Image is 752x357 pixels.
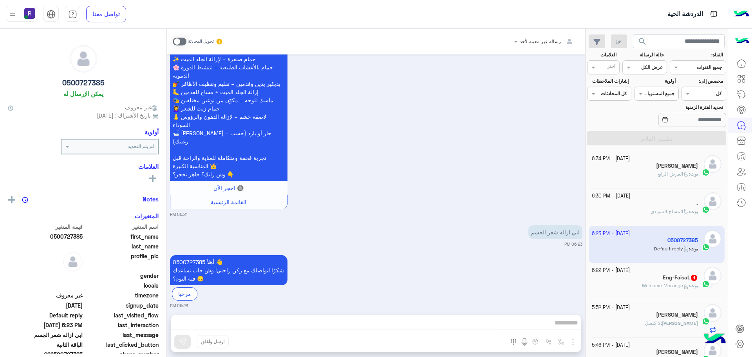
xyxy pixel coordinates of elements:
[656,163,698,169] h5: Mjd Ismail
[97,111,151,120] span: تاريخ الأشتراك : [DATE]
[690,171,698,177] span: بوت
[690,208,698,214] span: بوت
[690,283,698,288] span: بوت
[702,280,710,288] img: WhatsApp
[663,274,698,281] h5: Eng-FaisaL
[125,103,159,111] span: غير معروف
[8,291,83,299] span: غير معروف
[592,304,630,312] small: [DATE] - 5:52 PM
[635,104,723,111] label: تحديد الفترة الزمنية
[656,349,698,355] h5: ابو عمر
[624,51,664,58] label: حالة الرسالة
[24,8,35,19] img: userImage
[704,192,721,210] img: defaultAdmin.png
[592,192,630,200] small: [DATE] - 6:30 PM
[170,211,188,217] small: 06:21 PM
[8,163,159,170] h6: العلامات
[667,9,703,20] p: الدردشة الحية
[588,78,628,85] label: إشارات الملاحظات
[84,281,159,290] span: locale
[642,283,689,288] span: Welcome Message
[638,37,647,46] span: search
[8,301,83,310] span: 2025-10-02T15:17:09.227Z
[62,78,105,87] h5: 0500727385
[65,6,80,22] a: tab
[651,208,689,214] span: المساج السويدي
[8,321,83,329] span: 2025-10-02T15:23:04.002Z
[645,320,661,326] span: لا كنصل
[84,232,159,241] span: first_name
[520,38,561,44] span: رسالة غير معينة لأحد
[691,275,697,281] span: 1
[211,199,246,205] span: القائمة الرئيسية
[84,321,159,329] span: last_interaction
[607,63,616,72] div: اختر
[84,301,159,310] span: signup_date
[662,320,698,326] span: [PERSON_NAME]
[170,303,188,309] small: 06:23 PM
[701,326,728,353] img: hulul-logo.png
[671,51,723,58] label: القناة:
[188,38,214,45] small: تحويل المحادثة
[63,252,83,272] img: defaultAdmin.png
[528,225,582,239] p: 2/10/2025, 6:23 PM
[709,9,719,19] img: tab
[8,341,83,349] span: الباقة الثانية
[68,10,77,19] img: tab
[84,311,159,319] span: last_visited_flow
[172,287,197,300] div: مرحبا
[702,206,710,214] img: WhatsApp
[564,241,582,247] small: 06:23 PM
[704,155,721,173] img: defaultAdmin.png
[8,311,83,319] span: Default reply
[702,169,710,176] img: WhatsApp
[592,155,630,163] small: [DATE] - 6:34 PM
[689,283,698,288] b: :
[702,317,710,325] img: WhatsApp
[592,342,630,349] small: [DATE] - 5:46 PM
[143,196,159,203] h6: Notes
[8,196,15,203] img: add
[84,291,159,299] span: timezone
[84,242,159,250] span: last_name
[689,171,698,177] b: :
[70,45,97,72] img: defaultAdmin.png
[84,331,159,339] span: last_message
[704,304,721,322] img: defaultAdmin.png
[8,223,83,231] span: قيمة المتغير
[128,143,154,149] b: لم يتم التحديد
[84,341,159,349] span: last_clicked_button
[587,131,726,145] button: تطبيق الفلاتر
[63,90,103,97] h6: يمكن الإرسال له
[633,34,652,51] button: search
[8,281,83,290] span: null
[735,34,749,48] img: 322853014244696
[734,6,749,22] img: Logo
[689,208,698,214] b: :
[197,335,229,348] button: ارسل واغلق
[635,78,676,85] label: أولوية
[588,51,616,58] label: العلامات
[683,78,723,85] label: مخصص إلى:
[696,200,698,207] h5: .
[170,255,287,285] p: 2/10/2025, 6:23 PM
[213,185,244,191] span: 🔘 احجز الآن
[661,320,698,326] b: :
[704,267,721,285] img: defaultAdmin.png
[84,252,159,270] span: profile_pic
[47,10,56,19] img: tab
[656,312,698,318] h5: محمد عبدالله
[658,171,689,177] span: العرض الرابع
[135,212,159,219] h6: المتغيرات
[8,272,83,280] span: null
[84,272,159,280] span: gender
[22,197,28,203] img: notes
[86,6,126,22] a: تواصل معنا
[8,331,83,339] span: ابي ازاله شعر الجسم
[592,267,630,274] small: [DATE] - 6:22 PM
[145,129,159,136] h6: أولوية
[8,232,83,241] span: 0500727385
[84,223,159,231] span: اسم المتغير
[8,9,18,19] img: profile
